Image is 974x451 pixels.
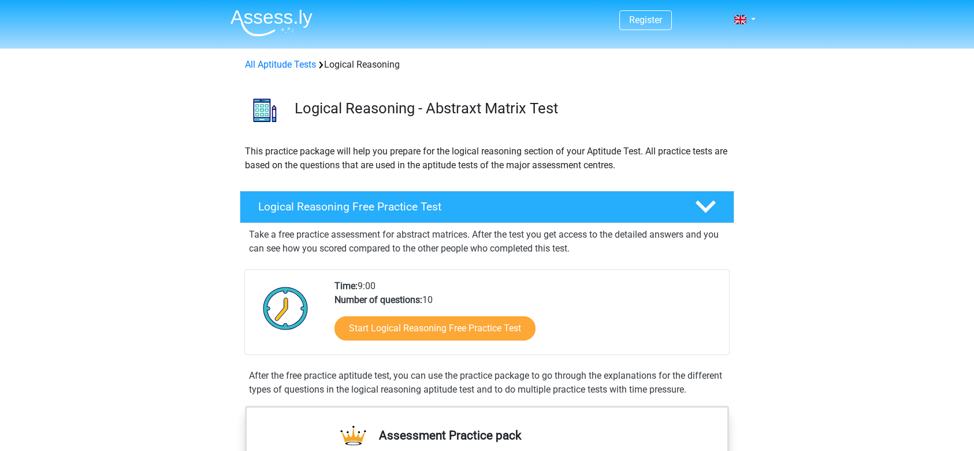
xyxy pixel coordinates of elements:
img: Assessly [231,9,313,36]
a: Logical Reasoning Free Practice Test [235,191,739,223]
div: Logical Reasoning [240,58,734,72]
h3: Logical Reasoning - Abstraxt Matrix Test [295,99,725,117]
a: Start Logical Reasoning Free Practice Test [334,316,536,341]
a: Register [629,14,662,25]
div: 9:00 10 [326,279,728,354]
a: All Aptitude Tests [245,59,316,70]
h4: Logical Reasoning Free Practice Test [258,200,676,213]
p: Take a free practice assessment for abstract matrices. After the test you get access to the detai... [249,228,725,256]
div: After the free practice aptitude test, you can use the practice package to go through the explana... [244,369,730,397]
p: This practice package will help you prepare for the logical reasoning section of your Aptitude Te... [245,145,729,172]
img: Clock [256,279,315,337]
b: Time: [334,280,358,291]
b: Number of questions: [334,294,422,305]
img: logical reasoning [240,86,289,135]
